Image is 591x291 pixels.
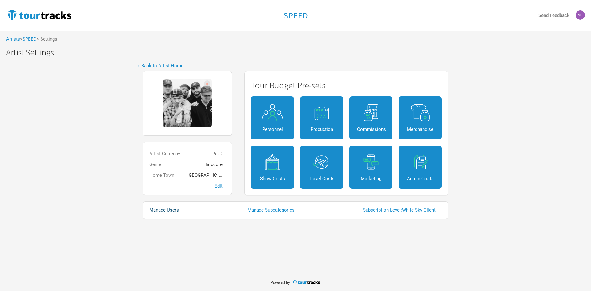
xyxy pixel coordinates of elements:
div: Commissions [357,127,385,132]
a: × [206,81,209,87]
h1: SPEED [283,10,308,21]
a: Merchandise [399,96,442,139]
img: tourtracks_icons_FA_09_icons_merchsales.svg [406,104,434,121]
span: > Settings [37,37,57,42]
img: tourtracks_icons_FA_04_icons_marketing-costs.svg [357,153,385,171]
a: SPEED [283,11,308,20]
div: Travel Costs [308,176,336,181]
img: TourTracks [292,280,321,285]
td: Home Town [149,170,187,181]
a: Manage Users [149,208,185,212]
img: tourtracks_icons_FA_02_icon_showcosts.svg [259,153,286,171]
h1: Tour Budget Pre-sets [251,81,442,90]
a: ←Back to Artist Home [137,63,183,68]
span: Powered by [271,281,290,285]
div: Personnel [259,127,286,132]
img: TourTracks [6,9,73,21]
img: tourtracks_icons_FA_01_icons_production.svg [308,104,336,121]
div: Merchandise [406,127,434,132]
span: > [20,37,37,42]
a: Marketing [349,146,392,189]
td: Artist Currency [149,148,187,159]
a: Production [300,96,343,139]
td: AUD [187,148,226,159]
div: Marketing [357,176,385,181]
img: tourtracks_icons_FA_05_icons_admincosts.svg [406,153,434,171]
img: Melanie [576,10,585,20]
a: Personnel [251,96,294,139]
div: Show Costs [259,176,286,181]
a: Show Costs [251,146,294,189]
img: tourtracks_icons_FA_06_icons_commission.svg [357,104,385,121]
img: tourtracks_icons_FA_11_icons_multiusers.svg [259,104,286,121]
a: Manage Subcategories [247,208,301,212]
td: Genre [149,159,187,170]
h1: Artist Settings [6,48,591,57]
a: Subscription Level:White Sky Client [363,208,442,212]
img: tourtracks_icons_FA_03_icons_travelcosts.svg [308,153,336,171]
a: Commissions [349,96,392,139]
a: Edit [149,184,226,188]
a: Travel Costs [300,146,343,189]
a: Admin Costs [399,146,442,189]
strong: Send Feedback [538,13,569,18]
a: SPEED [22,36,37,42]
a: Artists [6,36,20,42]
div: Admin Costs [406,176,434,181]
div: Production [308,127,336,132]
td: [GEOGRAPHIC_DATA], [GEOGRAPHIC_DATA] [187,170,226,181]
td: Hardcore [187,159,226,170]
